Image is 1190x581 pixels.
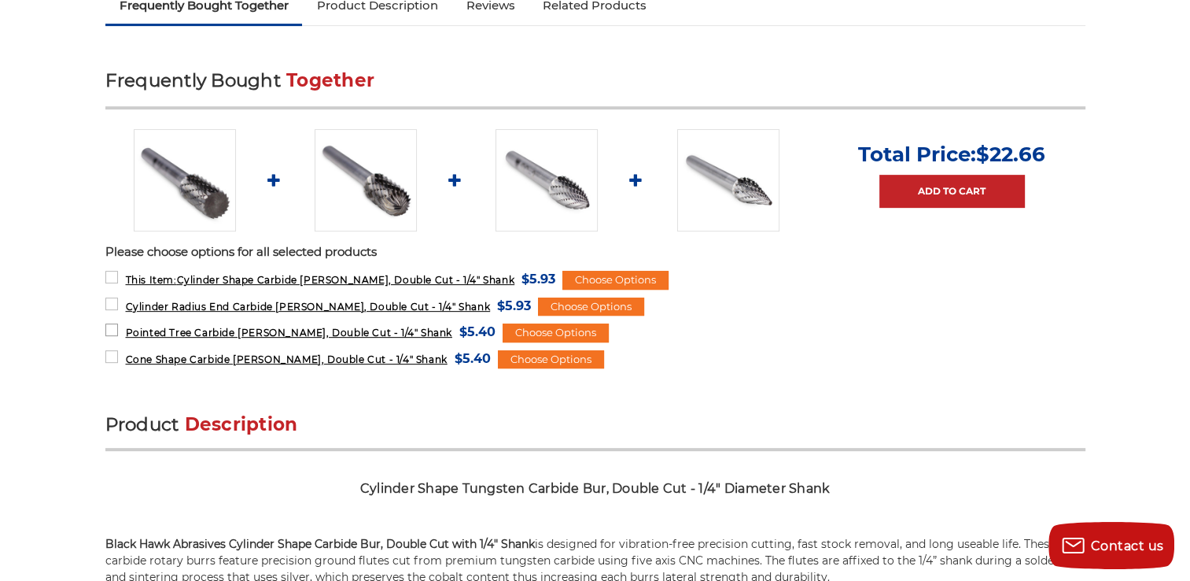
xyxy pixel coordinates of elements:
[1048,522,1174,569] button: Contact us
[459,321,496,342] span: $5.40
[105,243,1085,261] p: Please choose options for all selected products
[134,129,236,231] img: SA-3 Cylinder shape carbide bur 1/4" shank
[858,142,1045,167] p: Total Price:
[497,295,531,316] span: $5.93
[105,413,179,435] span: Product
[125,327,451,339] span: Pointed Tree Carbide [PERSON_NAME], Double Cut - 1/4" Shank
[105,537,535,551] strong: Black Hawk Abrasives Cylinder Shape Carbide Bur, Double Cut with 1/4" Shank
[125,274,514,286] span: Cylinder Shape Carbide [PERSON_NAME], Double Cut - 1/4" Shank
[498,350,604,369] div: Choose Options
[503,324,609,342] div: Choose Options
[1091,538,1164,553] span: Contact us
[538,298,644,316] div: Choose Options
[125,301,490,313] span: Cylinder Radius End Carbide [PERSON_NAME], Double Cut - 1/4" Shank
[286,69,374,91] span: Together
[105,69,281,91] span: Frequently Bought
[125,274,176,286] strong: This Item:
[976,142,1045,167] span: $22.66
[360,481,830,496] span: Cylinder Shape Tungsten Carbide Bur, Double Cut - 1/4" Diameter Shank
[125,353,447,365] span: Cone Shape Carbide [PERSON_NAME], Double Cut - 1/4" Shank
[521,268,555,290] span: $5.93
[562,271,669,290] div: Choose Options
[185,413,298,435] span: Description
[879,175,1025,208] a: Add to Cart
[455,348,491,369] span: $5.40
